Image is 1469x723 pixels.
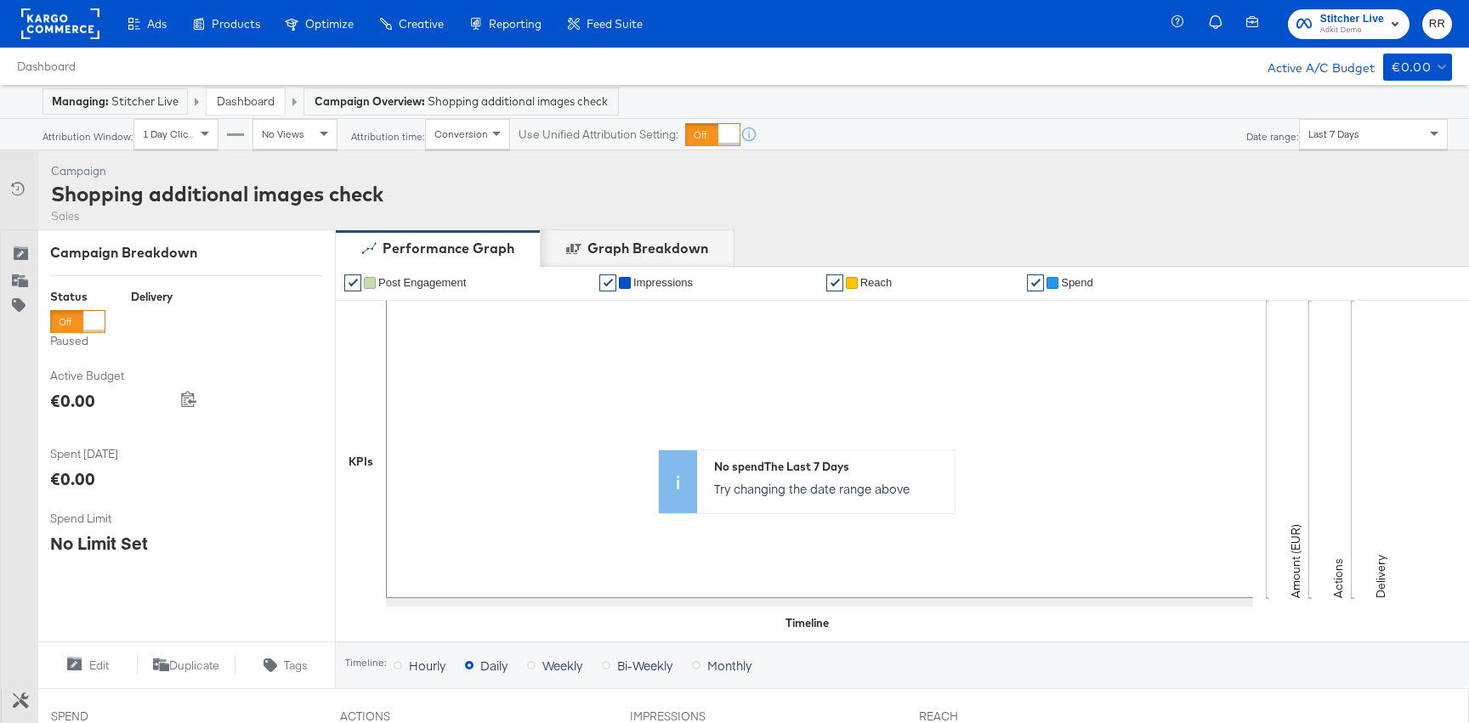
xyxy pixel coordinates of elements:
[344,274,361,291] a: ✔
[826,274,843,291] a: ✔
[1245,131,1299,143] div: Date range:
[305,17,354,31] span: Optimize
[131,289,173,305] div: Delivery
[143,127,198,140] span: 1 Day Clicks
[50,368,178,384] span: Active Budget
[1429,14,1445,34] span: RR
[707,657,752,674] span: Monthly
[50,243,322,263] div: Campaign Breakdown
[409,657,445,674] span: Hourly
[1392,57,1431,78] div: €0.00
[137,655,236,675] button: Duplicate
[235,655,335,675] button: Tags
[1383,54,1452,81] button: €0.00
[51,208,383,224] div: Sales
[42,131,133,143] div: Attribution Window:
[50,333,105,349] label: Paused
[860,276,893,289] span: Reach
[50,289,105,305] div: Status
[51,179,383,208] div: Shopping additional images check
[50,531,148,556] div: No Limit Set
[1288,9,1409,39] button: Stitcher LiveAdkit Demo
[262,127,304,140] span: No Views
[52,94,109,108] strong: Managing:
[489,17,542,31] span: Reporting
[1061,276,1093,289] span: Spend
[50,446,178,462] span: Spent [DATE]
[50,511,178,527] span: Spend Limit
[212,17,260,31] span: Products
[147,17,167,31] span: Ads
[315,94,425,108] strong: Campaign Overview:
[633,276,693,289] span: Impressions
[1320,24,1384,37] span: Adkit Demo
[51,163,383,179] div: Campaign
[50,466,95,491] div: €0.00
[378,276,466,289] span: Post Engagement
[434,127,488,140] span: Conversion
[1320,10,1384,28] span: Stitcher Live
[1027,274,1044,291] a: ✔
[344,657,387,669] div: Timeline:
[17,59,76,73] a: Dashboard
[1422,9,1452,39] button: RR
[399,17,444,31] span: Creative
[714,480,946,497] p: Try changing the date range above
[428,93,608,110] span: Shopping additional images check
[89,658,109,674] span: Edit
[617,657,672,674] span: Bi-Weekly
[169,658,219,674] span: Duplicate
[217,93,275,109] a: Dashboard
[1250,54,1375,79] div: Active A/C Budget
[587,239,708,258] div: Graph Breakdown
[480,657,508,674] span: Daily
[52,93,179,110] div: Stitcher Live
[599,274,616,291] a: ✔
[542,657,582,674] span: Weekly
[37,655,137,675] button: Edit
[350,131,425,143] div: Attribution time:
[714,459,946,475] div: No spend The Last 7 Days
[1308,127,1359,140] span: Last 7 Days
[383,239,514,258] div: Performance Graph
[587,17,643,31] span: Feed Suite
[50,388,95,413] div: €0.00
[519,127,678,143] label: Use Unified Attribution Setting:
[284,658,308,674] span: Tags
